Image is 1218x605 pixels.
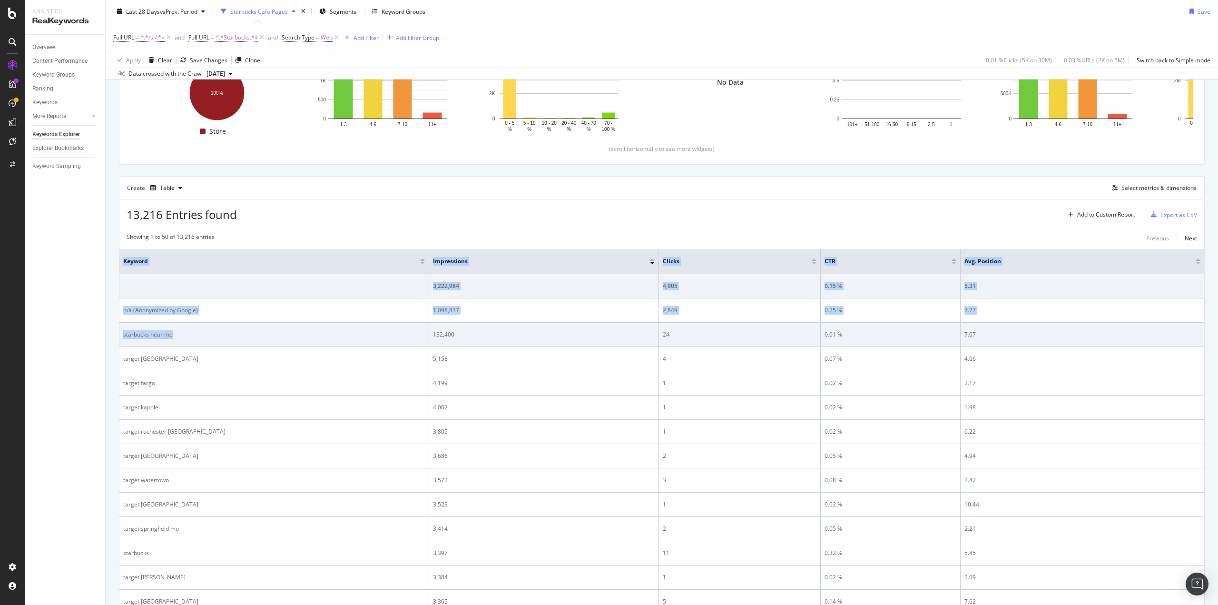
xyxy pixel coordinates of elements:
[825,282,956,290] div: 0.15 %
[485,38,633,133] div: A chart.
[663,330,816,339] div: 24
[663,427,816,436] div: 1
[1064,207,1135,222] button: Add to Custom Report
[398,122,407,127] text: 7-10
[206,69,225,78] span: 2025 Aug. 18th
[825,525,956,533] div: 0.05 %
[999,38,1147,133] div: A chart.
[314,38,462,133] svg: A chart.
[604,120,612,126] text: 70 -
[123,306,425,315] div: n/a (Anonymized by Google)
[131,145,1193,153] div: (scroll horizontally to see more widgets)
[123,379,425,387] div: target fargo
[126,7,160,15] span: Last 28 Days
[190,56,227,64] div: Save Changes
[341,32,379,43] button: Add Filter
[123,549,425,557] div: starbucks
[847,122,858,127] text: 101+
[1193,127,1197,132] text: %
[1113,122,1121,127] text: 11+
[567,127,571,132] text: %
[268,33,278,42] button: and
[177,52,227,68] button: Save Changes
[433,500,655,509] div: 3,523
[32,143,98,153] a: Explorer Bookmarks
[542,120,557,126] text: 10 - 20
[964,403,1200,412] div: 1.98
[32,8,98,16] div: Analytics
[354,33,379,41] div: Add Filter
[433,306,655,315] div: 1,098,837
[825,549,956,557] div: 0.32 %
[663,306,816,315] div: 2,849
[123,500,425,509] div: target [GEOGRAPHIC_DATA]
[32,143,84,153] div: Explorer Bookmarks
[433,525,655,533] div: 3,414
[1009,116,1012,121] text: 0
[1174,78,1181,83] text: 2M
[32,98,58,108] div: Keywords
[663,355,816,363] div: 4
[830,97,840,102] text: 0.25
[1108,182,1197,194] button: Select metrics & dimensions
[663,549,816,557] div: 11
[964,549,1200,557] div: 5.45
[561,120,577,126] text: 20 - 40
[825,355,956,363] div: 0.07 %
[433,549,655,557] div: 3,397
[663,500,816,509] div: 1
[32,161,98,171] a: Keyword Sampling
[316,33,319,41] span: =
[587,127,591,132] text: %
[160,185,175,191] div: Table
[188,33,209,41] span: Full URL
[147,180,186,196] button: Table
[32,16,98,27] div: RealKeywords
[1001,91,1012,96] text: 500K
[32,98,98,108] a: Keywords
[964,452,1200,460] div: 4.94
[1178,116,1181,121] text: 0
[833,78,839,83] text: 0.5
[175,33,185,41] div: and
[113,52,141,68] button: Apply
[1083,122,1092,127] text: 7-10
[318,97,326,102] text: 500
[433,452,655,460] div: 3,688
[299,7,307,16] div: times
[964,257,1181,266] span: Avg. Position
[123,476,425,485] div: target watertown
[32,161,81,171] div: Keyword Sampling
[433,330,655,339] div: 132,400
[1186,4,1210,19] button: Save
[492,116,495,121] text: 0
[602,127,615,132] text: 100 %
[32,129,80,139] div: Keywords Explorer
[964,573,1200,582] div: 2.09
[928,122,935,127] text: 2-5
[964,427,1200,436] div: 6.22
[282,33,314,41] span: Search Type
[315,4,360,19] button: Segments
[32,70,98,80] a: Keyword Groups
[1147,207,1197,222] button: Export as CSV
[209,126,226,137] span: Store
[1186,573,1208,595] div: Open Intercom Messenger
[433,573,655,582] div: 3,384
[158,56,172,64] div: Clear
[1198,7,1210,15] div: Save
[964,282,1200,290] div: 5.31
[123,257,406,266] span: Keyword
[964,306,1200,315] div: 7.77
[123,403,425,412] div: target kapolei
[523,120,536,126] text: 5 - 10
[663,525,816,533] div: 2
[32,84,98,94] a: Ranking
[32,42,55,52] div: Overview
[825,379,956,387] div: 0.02 %
[527,127,531,132] text: %
[663,573,816,582] div: 1
[1025,122,1032,127] text: 1-3
[142,60,291,122] div: A chart.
